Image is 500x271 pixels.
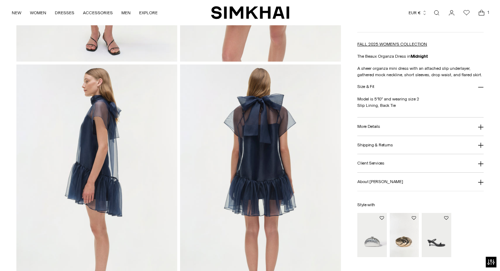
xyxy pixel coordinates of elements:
[430,6,444,20] a: Open search modal
[357,124,380,129] h3: More Details
[380,216,384,220] button: Add to Wishlist
[412,216,416,220] button: Add to Wishlist
[357,42,427,47] a: FALL 2025 WOMEN'S COLLECTION
[357,96,483,109] p: Model is 5'10" and wearing size 2 Slip Lining, Back Tie
[357,161,384,166] h3: Client Services
[357,65,483,78] p: A sheer organza mini dress with an attached slip underlayer, gathered mock neckline, short sleeve...
[30,5,46,21] a: WOMEN
[357,154,483,172] button: Client Services
[357,213,387,257] img: Monet Clutch
[121,5,131,21] a: MEN
[390,213,419,257] img: Inez Metal Clutch
[444,216,448,220] button: Add to Wishlist
[55,5,74,21] a: DRESSES
[357,143,393,147] h3: Shipping & Returns
[211,6,289,20] a: SIMKHAI
[357,84,374,89] h3: Size & Fit
[422,213,451,257] img: Siren Low Heel Sandal
[357,203,483,207] h6: Style with
[459,6,474,20] a: Wishlist
[474,6,489,20] a: Open cart modal
[357,78,483,96] button: Size & Fit
[139,5,158,21] a: EXPLORE
[485,9,491,16] span: 1
[357,136,483,154] button: Shipping & Returns
[357,53,483,59] p: The Beaux Organza Dress in
[411,54,428,59] strong: Midnight
[357,179,403,184] h3: About [PERSON_NAME]
[12,5,21,21] a: NEW
[409,5,427,21] button: EUR €
[444,6,459,20] a: Go to the account page
[83,5,113,21] a: ACCESSORIES
[357,173,483,191] button: About [PERSON_NAME]
[357,118,483,136] button: More Details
